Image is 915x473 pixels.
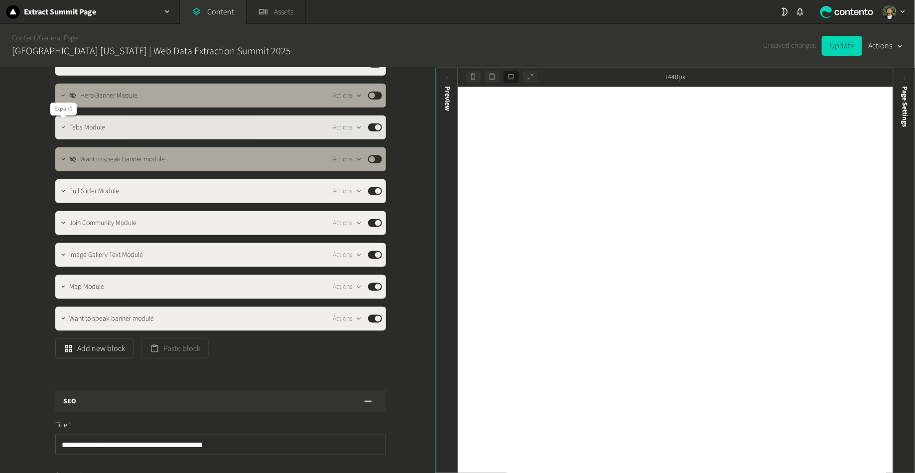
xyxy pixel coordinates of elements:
img: Extract Summit Page [6,5,20,19]
button: Actions [868,36,903,56]
span: Tabs Module [69,122,105,133]
a: Content [12,33,36,43]
span: Unsaved changes [763,40,816,52]
button: Actions [333,313,362,325]
button: Update [822,36,862,56]
h2: [GEOGRAPHIC_DATA] [US_STATE] | Web Data Extraction Summit 2025 [12,44,291,59]
button: Add new block [55,339,133,358]
img: Arnold Alexander [883,5,897,19]
button: Actions [333,90,362,102]
button: Paste block [141,339,209,358]
button: Actions [333,121,362,133]
a: General Page [39,33,78,43]
div: Expand [50,103,77,116]
span: 1440px [665,72,686,83]
button: Actions [333,281,362,293]
button: Actions [333,153,362,165]
span: Want to speak banner module [80,154,165,165]
span: Full Slider Module [69,186,119,197]
span: Join Community Module [69,218,136,229]
button: Actions [333,185,362,197]
span: Image Gallery Text Module [69,250,143,260]
div: Preview [442,86,452,111]
span: Want to speak banner module [69,314,154,324]
button: Actions [333,217,362,229]
span: Hero Banner Module [80,91,137,101]
h3: SEO [63,396,76,407]
h2: Extract Summit Page [24,6,96,18]
span: / [36,33,39,43]
span: Map Module [69,282,104,292]
button: Actions [333,249,362,261]
span: Title [55,420,71,431]
span: Page Settings [900,86,910,127]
